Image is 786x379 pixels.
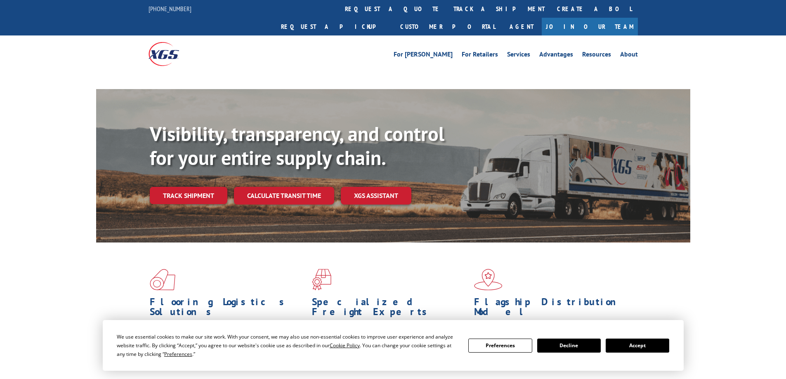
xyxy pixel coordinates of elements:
[462,51,498,60] a: For Retailers
[341,187,411,205] a: XGS ASSISTANT
[394,18,501,35] a: Customer Portal
[582,51,611,60] a: Resources
[312,269,331,290] img: xgs-icon-focused-on-flooring-red
[330,342,360,349] span: Cookie Policy
[117,332,458,358] div: We use essential cookies to make our site work. With your consent, we may also use non-essential ...
[150,121,444,170] b: Visibility, transparency, and control for your entire supply chain.
[537,339,601,353] button: Decline
[394,51,453,60] a: For [PERSON_NAME]
[149,5,191,13] a: [PHONE_NUMBER]
[312,297,468,321] h1: Specialized Freight Experts
[103,320,684,371] div: Cookie Consent Prompt
[507,51,530,60] a: Services
[275,18,394,35] a: Request a pickup
[606,339,669,353] button: Accept
[234,187,334,205] a: Calculate transit time
[620,51,638,60] a: About
[501,18,542,35] a: Agent
[150,269,175,290] img: xgs-icon-total-supply-chain-intelligence-red
[150,297,306,321] h1: Flooring Logistics Solutions
[542,18,638,35] a: Join Our Team
[164,351,192,358] span: Preferences
[468,339,532,353] button: Preferences
[539,51,573,60] a: Advantages
[150,187,227,204] a: Track shipment
[474,269,503,290] img: xgs-icon-flagship-distribution-model-red
[474,297,630,321] h1: Flagship Distribution Model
